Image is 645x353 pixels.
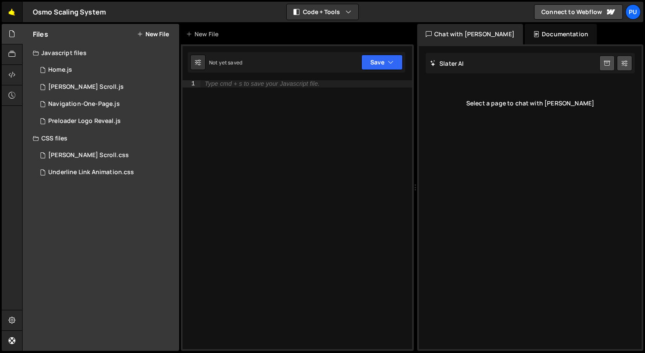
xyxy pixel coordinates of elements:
[48,117,121,125] div: Preloader Logo Reveal.js
[33,164,179,181] div: 17222/47654.css
[23,130,179,147] div: CSS files
[23,44,179,61] div: Javascript files
[426,86,635,120] div: Select a page to chat with [PERSON_NAME]
[48,152,129,159] div: [PERSON_NAME] Scroll.css
[525,24,597,44] div: Documentation
[33,113,179,130] div: 17222/47680.js
[209,59,242,66] div: Not yet saved
[186,30,222,38] div: New File
[33,7,106,17] div: Osmo Scaling System
[137,31,169,38] button: New File
[48,100,120,108] div: Navigation-One-Page.js
[2,2,23,22] a: 🤙
[33,147,179,164] div: 17222/47666.css
[625,4,641,20] a: Pu
[534,4,623,20] a: Connect to Webflow
[183,80,200,88] div: 1
[48,83,124,91] div: [PERSON_NAME] Scroll.js
[48,66,72,74] div: Home.js
[430,59,464,67] h2: Slater AI
[287,4,358,20] button: Code + Tools
[33,96,179,113] div: 17222/47682.js
[417,24,523,44] div: Chat with [PERSON_NAME]
[33,79,179,96] div: 17222/47667.js
[33,61,179,79] div: 17222/47652.js
[48,169,134,176] div: Underline Link Animation.css
[205,81,320,87] div: Type cmd + s to save your Javascript file.
[361,55,403,70] button: Save
[33,29,48,39] h2: Files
